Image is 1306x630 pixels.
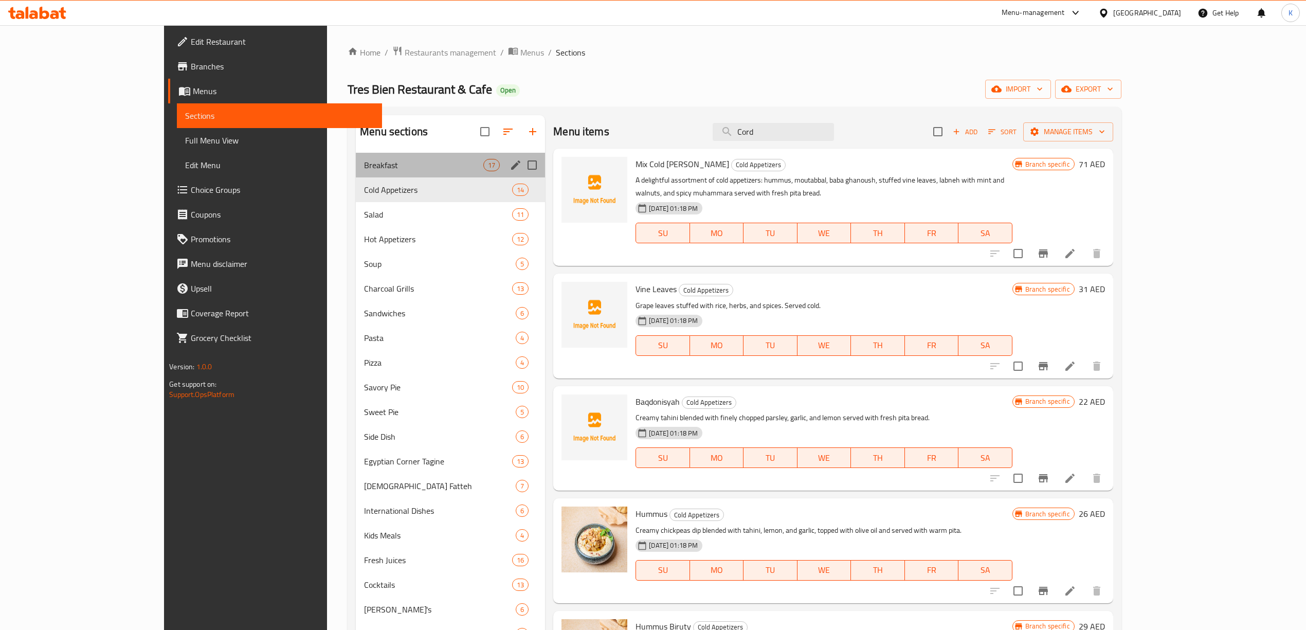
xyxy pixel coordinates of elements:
[851,447,904,468] button: TH
[561,157,627,223] img: Mix Cold Mazza
[513,185,528,195] span: 14
[364,258,516,270] span: Soup
[516,481,528,491] span: 7
[743,223,797,243] button: TU
[364,406,516,418] span: Sweet Pie
[356,424,545,449] div: Side Dish6
[905,335,958,356] button: FR
[679,284,733,296] span: Cold Appetizers
[191,208,374,221] span: Coupons
[168,54,382,79] a: Branches
[191,233,374,245] span: Promotions
[364,603,516,616] div: Smoothie's
[496,86,520,95] span: Open
[364,480,516,492] div: Egyptian Fatteh
[748,338,793,353] span: TU
[694,451,739,465] span: MO
[855,563,900,578] span: TH
[905,447,958,468] button: FR
[690,560,743,581] button: MO
[364,529,516,542] span: Kids Meals
[636,560,690,581] button: SU
[356,375,545,400] div: Savory Pie10
[356,326,545,350] div: Pasta4
[1084,579,1109,603] button: delete
[909,338,954,353] span: FR
[1007,243,1029,264] span: Select to update
[516,259,528,269] span: 5
[690,335,743,356] button: MO
[958,447,1012,468] button: SA
[356,202,545,227] div: Salad11
[949,124,982,140] button: Add
[168,202,382,227] a: Coupons
[548,46,552,59] li: /
[364,184,512,196] span: Cold Appetizers
[732,159,785,171] span: Cold Appetizers
[1055,80,1121,99] button: export
[690,223,743,243] button: MO
[636,411,1012,424] p: Creamy tahini blended with finely chopped parsley, garlic, and lemon served with fresh pita bread.
[364,505,516,517] span: International Dishes
[909,226,954,241] span: FR
[364,356,516,369] div: Pizza
[636,394,680,409] span: Baqdonisyah
[168,227,382,251] a: Promotions
[356,597,545,622] div: [PERSON_NAME]'s6
[1063,83,1113,96] span: export
[168,326,382,350] a: Grocery Checklist
[385,46,388,59] li: /
[512,184,529,196] div: items
[645,541,702,550] span: [DATE] 01:18 PM
[1031,241,1056,266] button: Branch-specific-item
[1031,125,1105,138] span: Manage items
[640,563,685,578] span: SU
[636,156,729,172] span: Mix Cold [PERSON_NAME]
[1021,159,1074,169] span: Branch specific
[516,358,528,368] span: 4
[682,397,736,408] span: Cold Appetizers
[364,579,512,591] div: Cocktails
[191,332,374,344] span: Grocery Checklist
[1002,7,1065,19] div: Menu-management
[356,350,545,375] div: Pizza4
[743,447,797,468] button: TU
[169,360,194,373] span: Version:
[356,276,545,301] div: Charcoal Grills13
[645,204,702,213] span: [DATE] 01:18 PM
[364,381,512,393] span: Savory Pie
[963,226,1008,241] span: SA
[958,223,1012,243] button: SA
[356,400,545,424] div: Sweet Pie5
[364,332,516,344] span: Pasta
[185,110,374,122] span: Sections
[513,383,528,392] span: 10
[958,335,1012,356] button: SA
[191,282,374,295] span: Upsell
[797,560,851,581] button: WE
[516,406,529,418] div: items
[196,360,212,373] span: 1.0.0
[748,563,793,578] span: TU
[988,126,1017,138] span: Sort
[356,227,545,251] div: Hot Appetizers12
[561,394,627,460] img: Baqdonisyah
[679,284,733,296] div: Cold Appetizers
[909,563,954,578] span: FR
[1064,585,1076,597] a: Edit menu item
[636,174,1012,200] p: A delightful assortment of cold appetizers: hummus, moutabbal, baba ghanoush, stuffed vine leaves...
[364,208,512,221] span: Salad
[1031,354,1056,379] button: Branch-specific-item
[512,381,529,393] div: items
[364,480,516,492] span: [DEMOGRAPHIC_DATA] Fatteh
[963,451,1008,465] span: SA
[516,307,529,319] div: items
[364,455,512,467] span: Egyptian Corner Tagine
[512,579,529,591] div: items
[797,335,851,356] button: WE
[513,457,528,466] span: 13
[516,333,528,343] span: 4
